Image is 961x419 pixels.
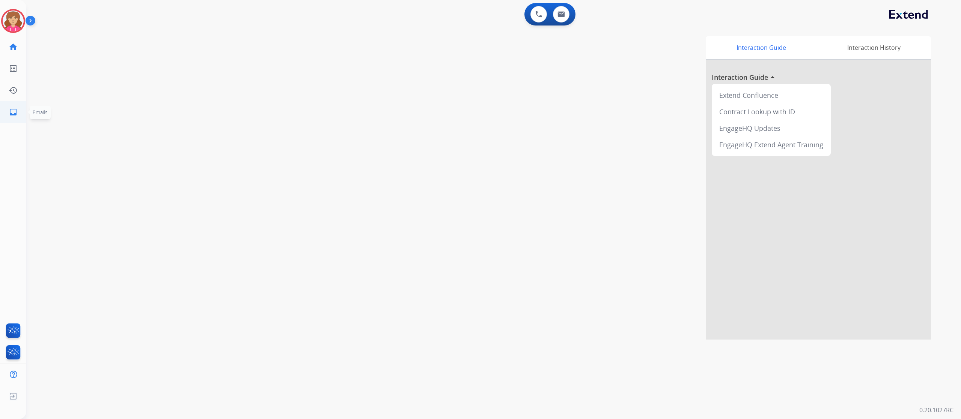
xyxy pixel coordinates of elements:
[3,10,24,31] img: avatar
[9,86,18,95] mat-icon: history
[715,120,828,136] div: EngageHQ Updates
[9,42,18,51] mat-icon: home
[9,108,18,117] mat-icon: inbox
[706,36,816,59] div: Interaction Guide
[9,64,18,73] mat-icon: list_alt
[715,136,828,153] div: EngageHQ Extend Agent Training
[816,36,931,59] div: Interaction History
[919,406,953,415] p: 0.20.1027RC
[715,103,828,120] div: Contract Lookup with ID
[715,87,828,103] div: Extend Confluence
[33,109,48,116] span: Emails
